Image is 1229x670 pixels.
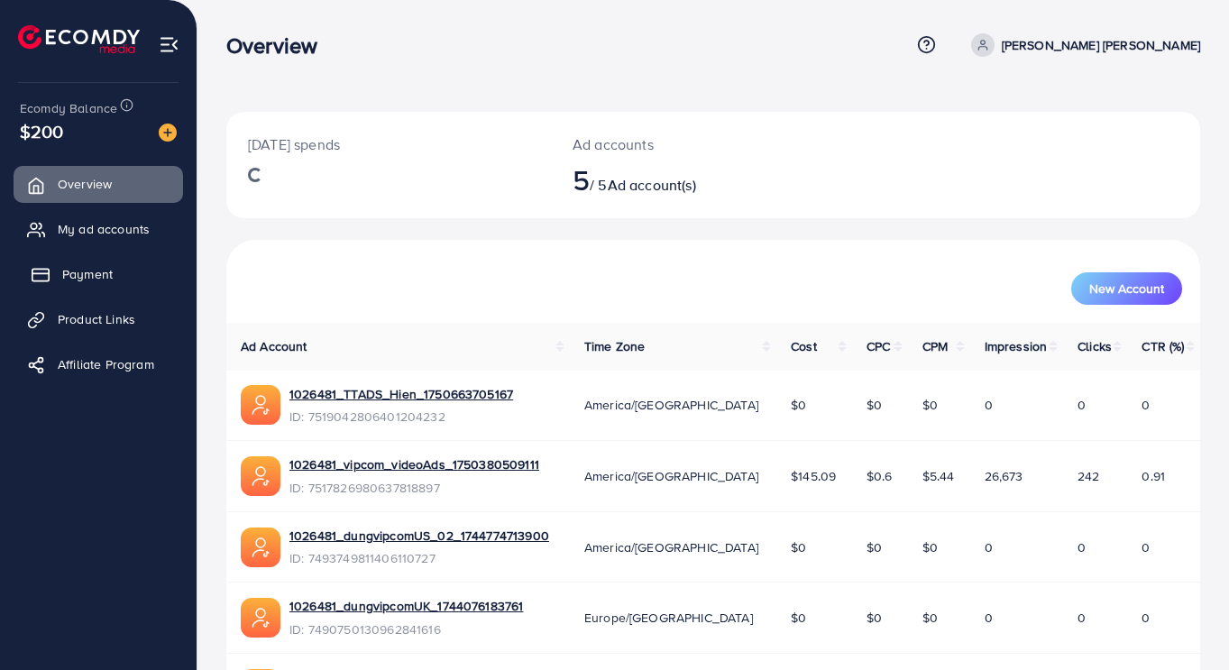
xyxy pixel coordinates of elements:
[985,396,993,414] span: 0
[573,162,773,197] h2: / 5
[58,220,150,238] span: My ad accounts
[14,301,183,337] a: Product Links
[1071,272,1182,305] button: New Account
[62,265,113,283] span: Payment
[58,310,135,328] span: Product Links
[289,408,513,426] span: ID: 7519042806401204232
[1142,396,1150,414] span: 0
[14,346,183,382] a: Affiliate Program
[14,211,183,247] a: My ad accounts
[985,538,993,556] span: 0
[159,124,177,142] img: image
[289,597,523,615] a: 1026481_dungvipcomUK_1744076183761
[14,166,183,202] a: Overview
[584,396,758,414] span: America/[GEOGRAPHIC_DATA]
[867,538,882,556] span: $0
[1078,609,1086,627] span: 0
[159,34,179,55] img: menu
[20,99,117,117] span: Ecomdy Balance
[791,538,806,556] span: $0
[985,609,993,627] span: 0
[1078,337,1112,355] span: Clicks
[1078,467,1099,485] span: 242
[922,337,948,355] span: CPM
[867,337,890,355] span: CPC
[922,538,938,556] span: $0
[1078,396,1086,414] span: 0
[584,538,758,556] span: America/[GEOGRAPHIC_DATA]
[922,609,938,627] span: $0
[14,256,183,292] a: Payment
[226,32,332,59] h3: Overview
[791,609,806,627] span: $0
[1002,34,1200,56] p: [PERSON_NAME] [PERSON_NAME]
[584,467,758,485] span: America/[GEOGRAPHIC_DATA]
[867,609,882,627] span: $0
[964,33,1200,57] a: [PERSON_NAME] [PERSON_NAME]
[20,118,64,144] span: $200
[985,467,1023,485] span: 26,673
[573,133,773,155] p: Ad accounts
[1089,282,1164,295] span: New Account
[241,337,307,355] span: Ad Account
[241,528,280,567] img: ic-ads-acc.e4c84228.svg
[584,609,753,627] span: Europe/[GEOGRAPHIC_DATA]
[1142,337,1184,355] span: CTR (%)
[791,396,806,414] span: $0
[289,479,539,497] span: ID: 7517826980637818897
[608,175,696,195] span: Ad account(s)
[1078,538,1086,556] span: 0
[922,467,955,485] span: $5.44
[791,467,836,485] span: $145.09
[289,455,539,473] a: 1026481_vipcom_videoAds_1750380509111
[248,133,529,155] p: [DATE] spends
[289,527,549,545] a: 1026481_dungvipcomUS_02_1744774713900
[289,549,549,567] span: ID: 7493749811406110727
[791,337,817,355] span: Cost
[289,620,523,638] span: ID: 7490750130962841616
[922,396,938,414] span: $0
[584,337,645,355] span: Time Zone
[241,598,280,638] img: ic-ads-acc.e4c84228.svg
[867,396,882,414] span: $0
[867,467,893,485] span: $0.6
[289,385,513,403] a: 1026481_TTADS_Hien_1750663705167
[241,456,280,496] img: ic-ads-acc.e4c84228.svg
[18,25,140,53] img: logo
[1142,467,1165,485] span: 0.91
[58,355,154,373] span: Affiliate Program
[573,159,590,200] span: 5
[985,337,1048,355] span: Impression
[1142,538,1150,556] span: 0
[241,385,280,425] img: ic-ads-acc.e4c84228.svg
[58,175,112,193] span: Overview
[1142,609,1150,627] span: 0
